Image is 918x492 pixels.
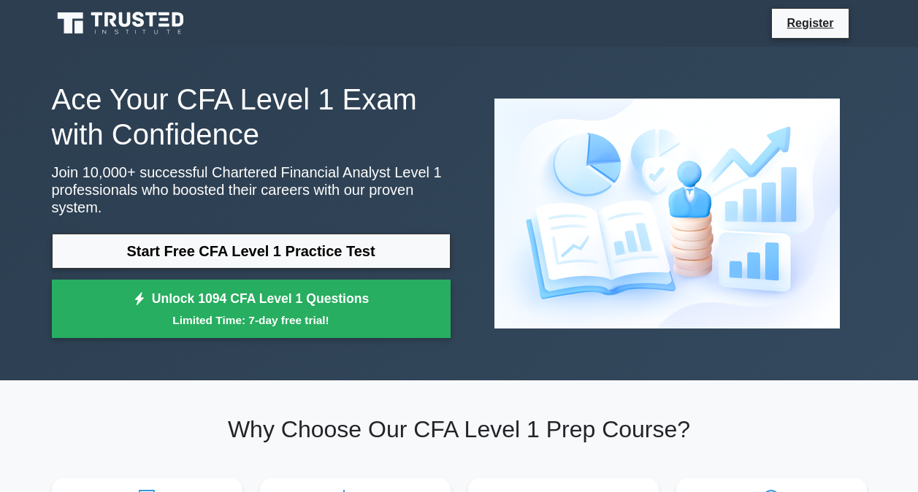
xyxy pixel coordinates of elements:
[70,312,432,328] small: Limited Time: 7-day free trial!
[52,82,451,152] h1: Ace Your CFA Level 1 Exam with Confidence
[52,415,867,443] h2: Why Choose Our CFA Level 1 Prep Course?
[778,14,842,32] a: Register
[52,234,451,269] a: Start Free CFA Level 1 Practice Test
[52,164,451,216] p: Join 10,000+ successful Chartered Financial Analyst Level 1 professionals who boosted their caree...
[52,280,451,338] a: Unlock 1094 CFA Level 1 QuestionsLimited Time: 7-day free trial!
[483,87,852,340] img: Chartered Financial Analyst Level 1 Preview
